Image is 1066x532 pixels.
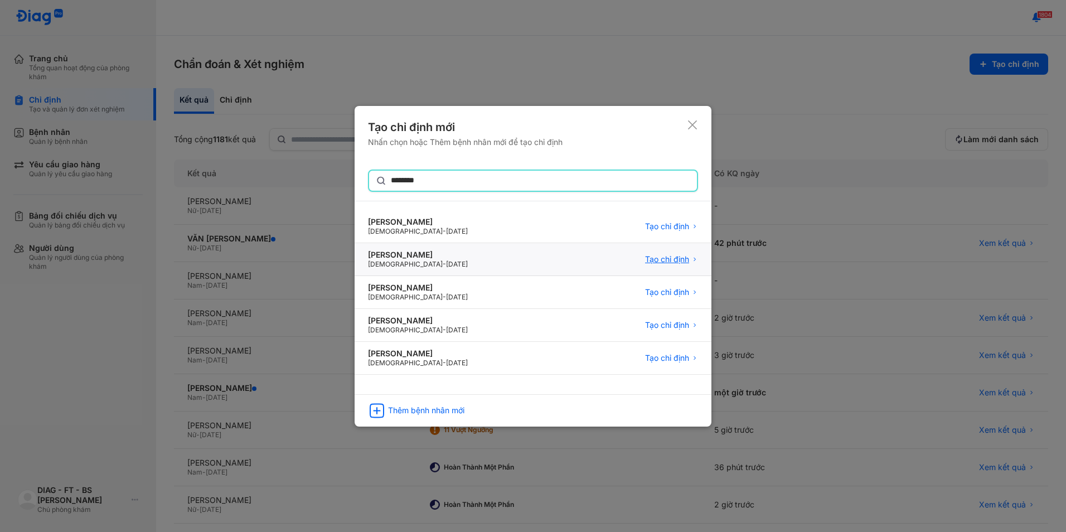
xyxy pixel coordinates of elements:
span: [DEMOGRAPHIC_DATA] [368,326,443,334]
span: - [443,359,446,367]
span: Tạo chỉ định [645,221,689,231]
span: [DATE] [446,227,468,235]
div: [PERSON_NAME] [368,316,468,326]
span: Tạo chỉ định [645,254,689,264]
div: [PERSON_NAME] [368,217,468,227]
div: [PERSON_NAME] [368,283,468,293]
div: Tạo chỉ định mới [368,119,563,135]
span: - [443,293,446,301]
div: [PERSON_NAME] [368,349,468,359]
span: [DATE] [446,260,468,268]
span: [DEMOGRAPHIC_DATA] [368,227,443,235]
span: - [443,326,446,334]
span: Tạo chỉ định [645,287,689,297]
span: - [443,260,446,268]
span: [DATE] [446,359,468,367]
span: [DATE] [446,326,468,334]
span: [DEMOGRAPHIC_DATA] [368,293,443,301]
span: [DATE] [446,293,468,301]
span: Tạo chỉ định [645,353,689,363]
div: [PERSON_NAME] [368,250,468,260]
div: Nhấn chọn hoặc Thêm bệnh nhân mới để tạo chỉ định [368,137,563,147]
div: Thêm bệnh nhân mới [388,405,464,415]
span: [DEMOGRAPHIC_DATA] [368,260,443,268]
span: - [443,227,446,235]
span: [DEMOGRAPHIC_DATA] [368,359,443,367]
span: Tạo chỉ định [645,320,689,330]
